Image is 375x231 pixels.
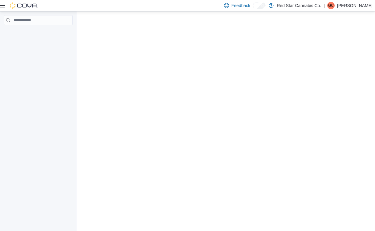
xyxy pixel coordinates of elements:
[277,2,321,9] p: Red Star Cannabis Co.
[324,2,325,9] p: |
[10,2,38,9] img: Cova
[337,2,373,9] p: [PERSON_NAME]
[4,26,73,41] nav: Complex example
[327,2,335,9] div: Gianfranco Catalano
[328,2,334,9] span: GC
[231,2,250,9] span: Feedback
[253,2,266,9] input: Dark Mode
